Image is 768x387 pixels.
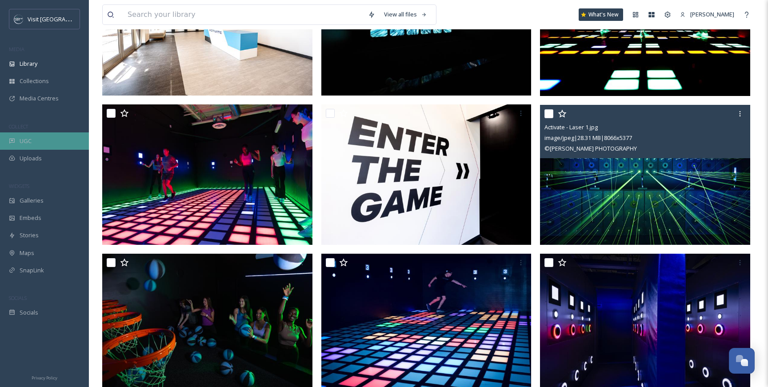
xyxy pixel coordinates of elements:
[9,123,28,130] span: COLLECT
[20,94,59,103] span: Media Centres
[20,249,34,257] span: Maps
[32,375,57,381] span: Privacy Policy
[321,104,532,245] img: Activate - Interiors and Exteriors 10.jpg
[729,348,755,374] button: Open Chat
[676,6,739,23] a: [PERSON_NAME]
[20,214,41,222] span: Embeds
[20,308,38,317] span: Socials
[14,15,23,24] img: c3es6xdrejuflcaqpovn.png
[20,196,44,205] span: Galleries
[20,60,37,68] span: Library
[544,134,632,142] span: image/jpeg | 28.31 MB | 8066 x 5377
[544,144,637,152] span: © [PERSON_NAME] PHOTOGRAPHY
[28,15,96,23] span: Visit [GEOGRAPHIC_DATA]
[123,5,364,24] input: Search your library
[20,231,39,239] span: Stories
[20,154,42,163] span: Uploads
[9,46,24,52] span: MEDIA
[579,8,623,21] a: What's New
[9,295,27,301] span: SOCIALS
[9,183,29,189] span: WIDGETS
[102,104,312,245] img: Activate - Mega Grid 40.jpg
[20,137,32,145] span: UGC
[380,6,432,23] a: View all files
[544,123,598,131] span: Activate - Laser 1.jpg
[540,105,750,245] img: Activate - Laser 1.jpg
[20,266,44,275] span: SnapLink
[32,372,57,383] a: Privacy Policy
[690,10,734,18] span: [PERSON_NAME]
[20,77,49,85] span: Collections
